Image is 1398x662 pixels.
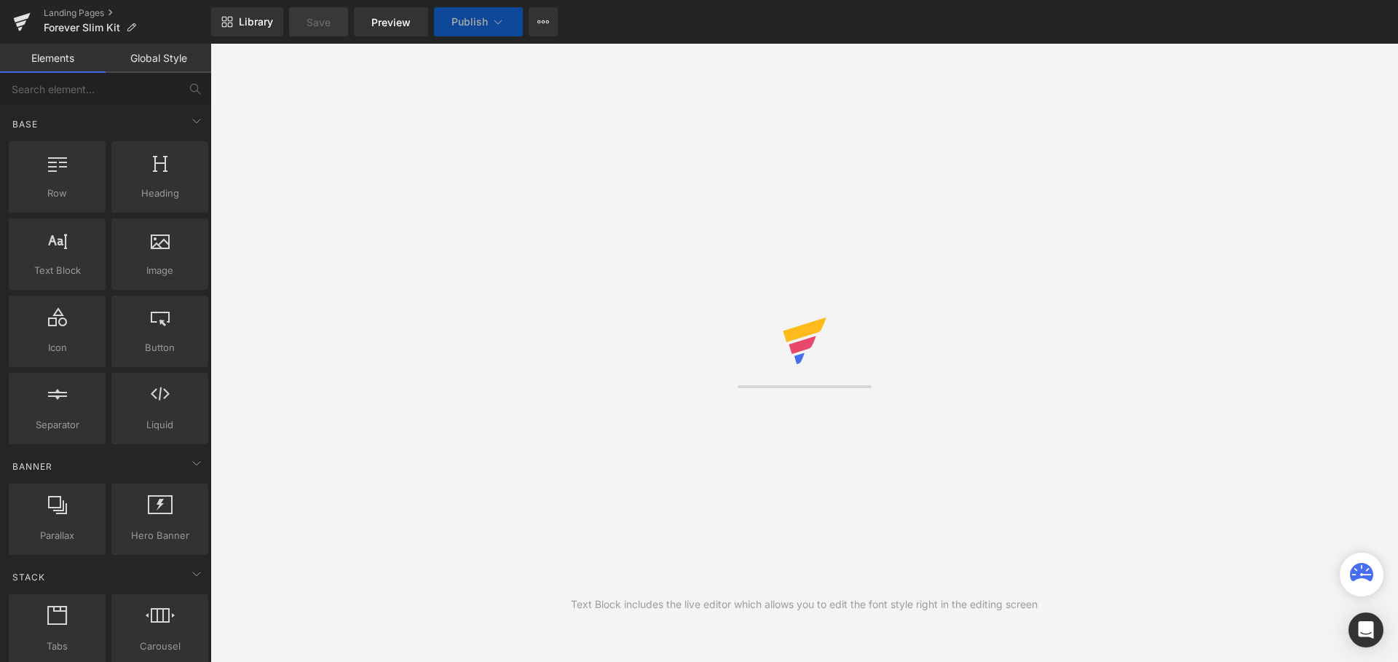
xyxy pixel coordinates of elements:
span: Base [11,117,39,131]
span: Heading [116,186,204,201]
span: Icon [13,340,101,355]
span: Library [239,15,273,28]
span: Publish [451,16,488,28]
span: Separator [13,417,101,433]
span: Forever Slim Kit [44,22,120,34]
span: Carousel [116,639,204,654]
span: Preview [371,15,411,30]
span: Hero Banner [116,528,204,543]
span: Liquid [116,417,204,433]
a: Preview [354,7,428,36]
span: Banner [11,460,54,473]
span: Stack [11,570,47,584]
span: Text Block [13,263,101,278]
a: Global Style [106,44,211,73]
button: Publish [434,7,523,36]
span: Image [116,263,204,278]
span: Row [13,186,101,201]
button: More [529,7,558,36]
a: Landing Pages [44,7,211,19]
div: Text Block includes the live editor which allows you to edit the font style right in the editing ... [571,596,1038,612]
span: Tabs [13,639,101,654]
span: Button [116,340,204,355]
span: Parallax [13,528,101,543]
div: Open Intercom Messenger [1348,612,1383,647]
span: Save [307,15,331,30]
a: New Library [211,7,283,36]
